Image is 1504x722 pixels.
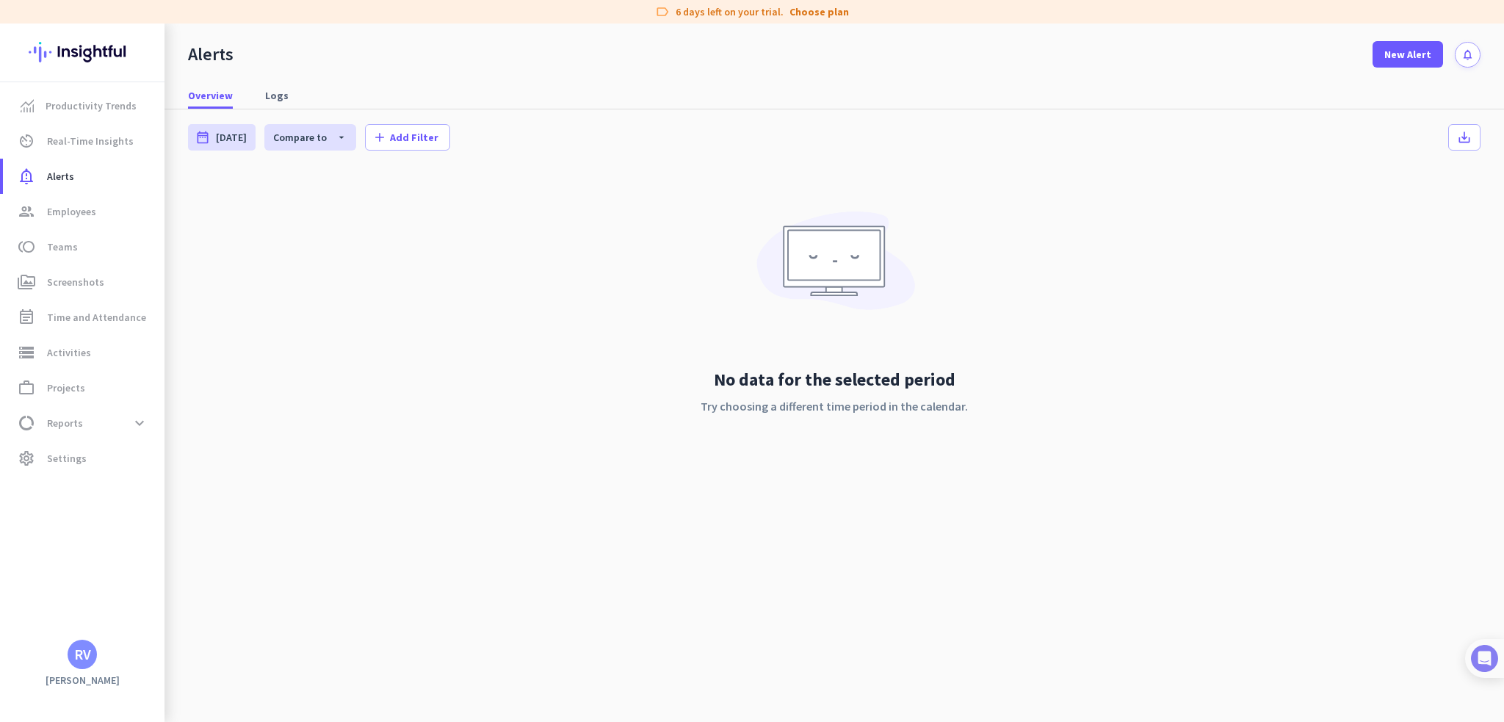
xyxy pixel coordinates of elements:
[74,647,91,662] div: RV
[1384,47,1431,62] span: New Alert
[3,88,164,123] a: menu-itemProductivity Trends
[1373,41,1443,68] button: New Alert
[47,132,134,150] span: Real-Time Insights
[47,273,104,291] span: Screenshots
[1457,130,1472,145] i: save_alt
[1448,124,1480,151] button: save_alt
[18,132,35,150] i: av_timer
[47,379,85,397] span: Projects
[47,450,87,467] span: Settings
[216,130,247,145] span: [DATE]
[47,203,96,220] span: Employees
[18,308,35,326] i: event_note
[18,344,35,361] i: storage
[701,397,968,415] p: Try choosing a different time period in the calendar.
[3,405,164,441] a: data_usageReportsexpand_more
[1461,48,1474,61] i: notifications
[3,370,164,405] a: work_outlineProjects
[327,131,347,143] i: arrow_drop_down
[188,88,233,103] span: Overview
[655,4,670,19] i: label
[372,130,387,145] i: add
[47,238,78,256] span: Teams
[18,450,35,467] i: settings
[365,124,450,151] button: addAdd Filter
[47,344,91,361] span: Activities
[3,194,164,229] a: groupEmployees
[18,238,35,256] i: toll
[1455,42,1480,68] button: notifications
[750,201,919,331] img: No data
[21,99,34,112] img: menu-item
[3,229,164,264] a: tollTeams
[3,300,164,335] a: event_noteTime and Attendance
[3,264,164,300] a: perm_mediaScreenshots
[390,130,438,145] span: Add Filter
[18,203,35,220] i: group
[18,414,35,432] i: data_usage
[3,441,164,476] a: settingsSettings
[188,43,234,65] div: Alerts
[47,308,146,326] span: Time and Attendance
[1471,645,1498,672] img: Intercom Logo
[47,167,74,185] span: Alerts
[18,167,35,185] i: notification_important
[47,414,83,432] span: Reports
[273,131,327,144] span: Compare to
[265,88,289,103] span: Logs
[3,123,164,159] a: av_timerReal-Time Insights
[46,97,137,115] span: Productivity Trends
[126,410,153,436] button: expand_more
[789,4,849,19] a: Choose plan
[701,368,968,391] h2: No data for the selected period
[29,24,136,81] img: Insightful logo
[18,379,35,397] i: work_outline
[18,273,35,291] i: perm_media
[3,335,164,370] a: storageActivities
[195,130,210,145] i: date_range
[3,159,164,194] a: notification_importantAlerts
